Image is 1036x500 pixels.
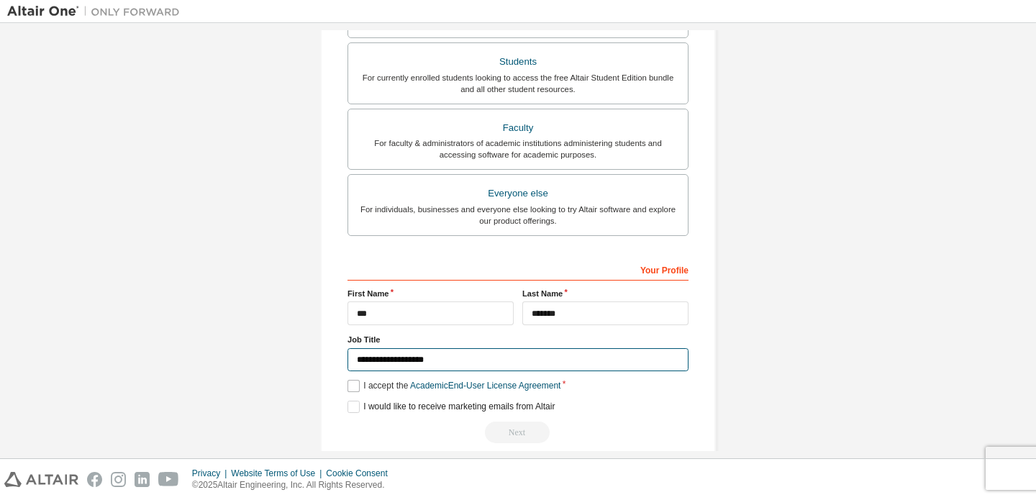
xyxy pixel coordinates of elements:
div: Everyone else [357,183,679,204]
div: Faculty [357,118,679,138]
div: For faculty & administrators of academic institutions administering students and accessing softwa... [357,137,679,160]
img: Altair One [7,4,187,19]
img: linkedin.svg [135,472,150,487]
div: Students [357,52,679,72]
label: First Name [347,288,514,299]
label: I would like to receive marketing emails from Altair [347,401,555,413]
div: Your Profile [347,258,689,281]
div: Read and acccept EULA to continue [347,422,689,443]
label: Job Title [347,334,689,345]
label: Last Name [522,288,689,299]
p: © 2025 Altair Engineering, Inc. All Rights Reserved. [192,479,396,491]
div: Cookie Consent [326,468,396,479]
img: youtube.svg [158,472,179,487]
label: I accept the [347,380,560,392]
img: altair_logo.svg [4,472,78,487]
div: For individuals, businesses and everyone else looking to try Altair software and explore our prod... [357,204,679,227]
img: facebook.svg [87,472,102,487]
a: Academic End-User License Agreement [410,381,560,391]
div: Privacy [192,468,231,479]
img: instagram.svg [111,472,126,487]
div: Website Terms of Use [231,468,326,479]
div: For currently enrolled students looking to access the free Altair Student Edition bundle and all ... [357,72,679,95]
